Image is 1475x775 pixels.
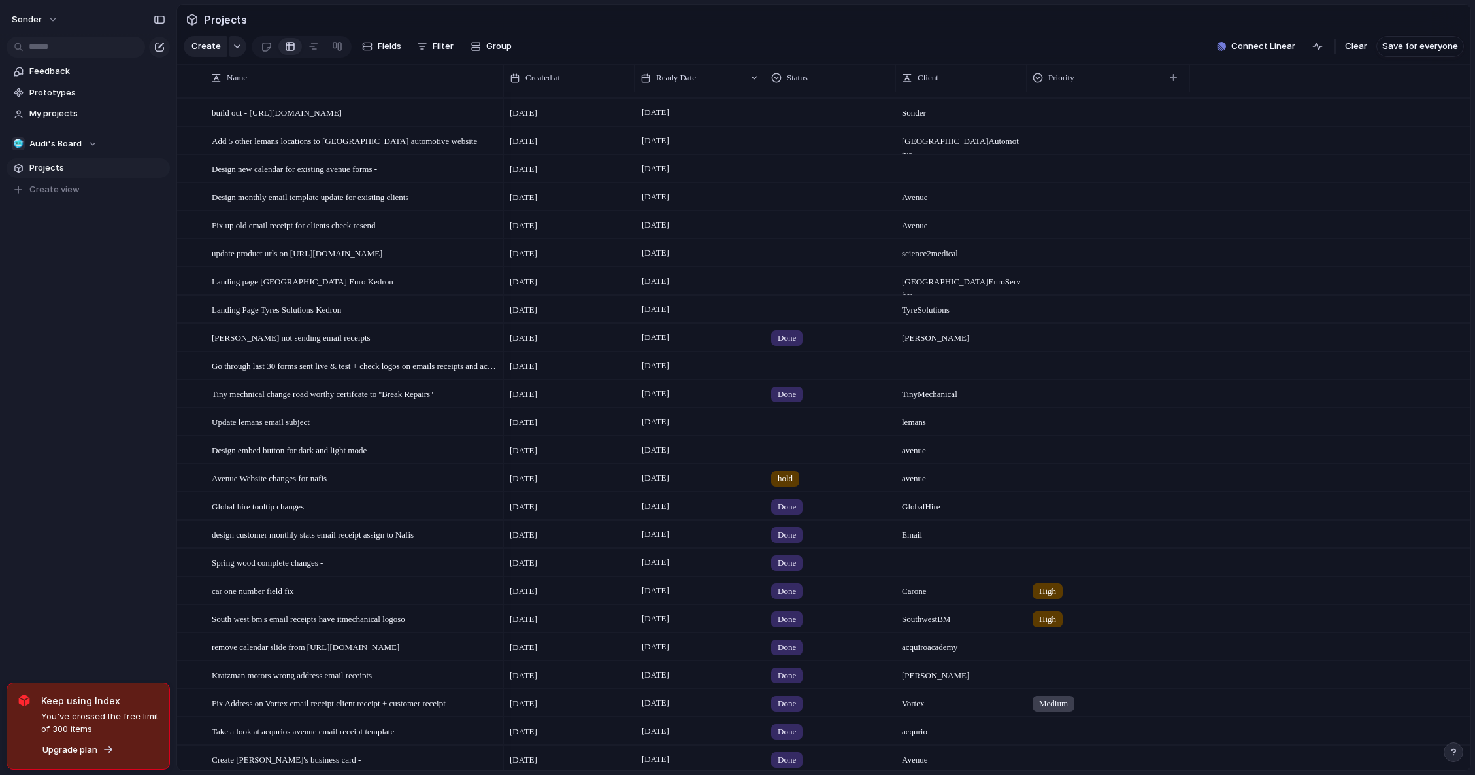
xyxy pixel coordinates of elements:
span: Avenue [897,184,1026,204]
span: [DATE] [638,358,672,373]
span: [DATE] [638,189,672,205]
span: [DATE] [510,753,537,766]
span: Group [486,40,512,53]
button: Create view [7,180,170,199]
span: Filter [433,40,454,53]
span: [DATE] [510,247,537,260]
span: Take a look at acqurios avenue email receipt template [212,723,394,738]
span: [PERSON_NAME] [897,324,1026,345]
span: Design monthly email template update for existing clients [212,189,408,204]
span: Add 5 other lemans locations to [GEOGRAPHIC_DATA] automotive website [212,133,477,148]
span: Kratzman motors wrong address email receipts [212,667,372,682]
span: [DATE] [510,388,537,401]
span: [DATE] [510,107,537,120]
span: South west bm's email receipts have itmechanical logoso [212,611,405,626]
span: [DATE] [638,105,672,120]
span: science 2 medical [897,240,1026,260]
div: 🥶 [12,137,25,150]
span: Done [778,669,796,682]
span: High [1039,585,1056,598]
span: [DATE] [638,442,672,458]
span: Tiny mechnical change road worthy certifcate to ''Break Repairs'' [212,386,433,401]
span: Name [227,71,247,84]
span: [DATE] [638,695,672,711]
span: lemans [897,409,1026,429]
span: [DATE] [638,470,672,486]
span: Projects [29,162,165,175]
span: [DATE] [510,360,537,373]
span: Save for everyone [1382,40,1458,53]
span: [DATE] [638,245,672,261]
span: update product urls on [URL][DOMAIN_NAME] [212,245,382,260]
span: Tiny Mechanical [897,381,1026,401]
span: [DATE] [638,330,672,345]
span: Done [778,753,796,766]
span: Global hire tooltip changes [212,498,304,513]
span: [DATE] [510,697,537,710]
span: Create [191,40,221,53]
span: Clear [1345,40,1367,53]
span: My projects [29,107,165,120]
span: [DATE] [638,723,672,739]
span: [DATE] [638,583,672,598]
span: [DATE] [510,219,537,232]
span: [DATE] [638,133,672,148]
button: Clear [1340,36,1372,57]
span: Design new calendar for existing avenue forms - [212,161,377,176]
span: acqurio [897,718,1026,738]
span: [DATE] [638,217,672,233]
span: [DATE] [510,472,537,485]
span: Upgrade plan [42,744,97,757]
span: [DATE] [510,275,537,288]
span: Client [918,71,938,84]
span: Fields [378,40,401,53]
span: Update lemans email subject [212,414,310,429]
a: Feedback [7,61,170,81]
span: Landing page [GEOGRAPHIC_DATA] Euro Kedron [212,273,393,288]
span: [DATE] [510,725,537,738]
button: Filter [412,36,459,57]
span: [DATE] [510,585,537,598]
span: Done [778,528,796,542]
span: Keep using Index [41,694,159,708]
span: build out - [URL][DOMAIN_NAME] [212,105,342,120]
span: Done [778,697,796,710]
span: Avenue Website changes for nafis [212,470,327,485]
span: Landing Page Tyres Solutions Kedron [212,301,341,317]
span: avenue [897,465,1026,485]
a: My projects [7,104,170,124]
span: [DATE] [510,416,537,429]
span: [DATE] [638,751,672,767]
span: Avenue [897,212,1026,232]
span: car one number field fix [212,583,294,598]
a: Prototypes [7,83,170,103]
span: Spring wood complete changes - [212,555,323,570]
button: Fields [357,36,406,57]
span: [DATE] [638,611,672,627]
span: [GEOGRAPHIC_DATA] Euro Service [897,268,1026,301]
button: sonder [6,9,65,30]
span: Done [778,557,796,570]
span: Prototypes [29,86,165,99]
a: Projects [7,158,170,178]
span: Avenue [897,746,1026,766]
span: design customer monthly stats email receipt assign to Nafis [212,526,414,542]
span: [DATE] [638,386,672,402]
span: [DATE] [638,498,672,514]
span: Done [778,641,796,654]
span: Car one [897,577,1026,598]
span: [DATE] [638,301,672,317]
span: Status [787,71,808,84]
button: Group [464,36,518,57]
span: [DATE] [638,667,672,683]
span: Vortex [897,690,1026,710]
span: Create [PERSON_NAME]'s business card - [212,751,361,766]
span: Create view [29,183,80,196]
span: [DATE] [510,557,537,570]
span: [DATE] [638,414,672,430]
span: Audi's Board [29,137,82,150]
span: hold [778,472,793,485]
span: Go through last 30 forms sent live & test + check logos on emails receipts and acurate details [212,358,499,373]
span: [PERSON_NAME] [897,662,1026,682]
span: [DATE] [510,444,537,457]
